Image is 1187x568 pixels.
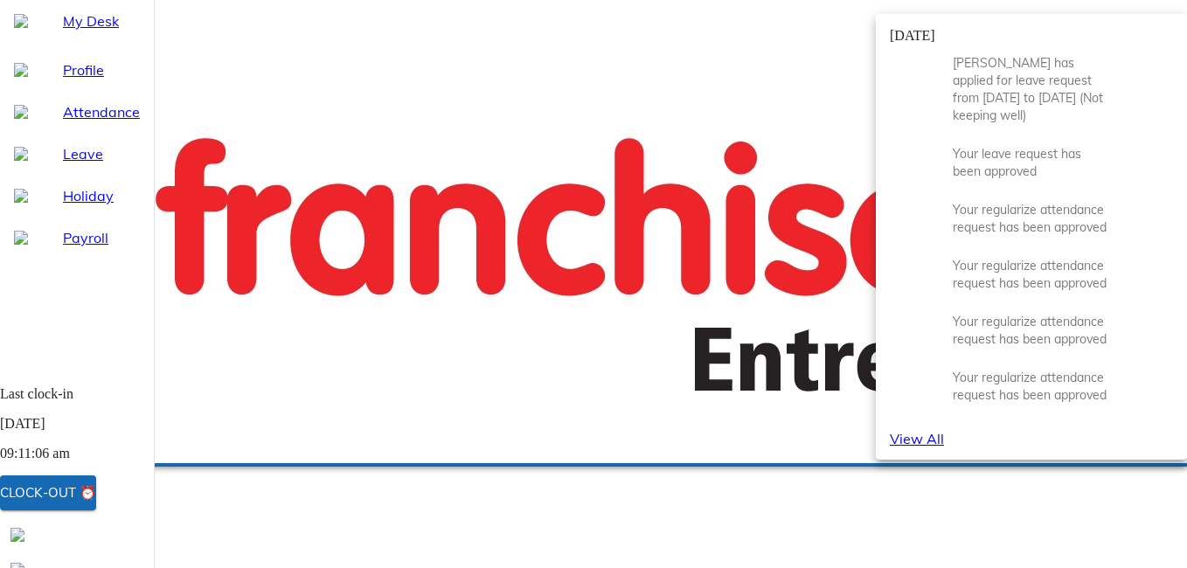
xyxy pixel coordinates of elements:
p: Your regularize attendance request has been approved [953,313,1110,348]
p: Your leave request has been approved [953,145,1110,180]
a: View All [890,430,944,447]
p: [PERSON_NAME] has applied for leave request from [DATE] to [DATE] (Not keeping well) [953,54,1110,124]
span: [DATE] [890,28,935,43]
p: Your regularize attendance request has been approved [953,257,1110,292]
p: Your regularize attendance request has been approved [953,369,1110,404]
p: Your regularize attendance request has been approved [953,201,1110,236]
